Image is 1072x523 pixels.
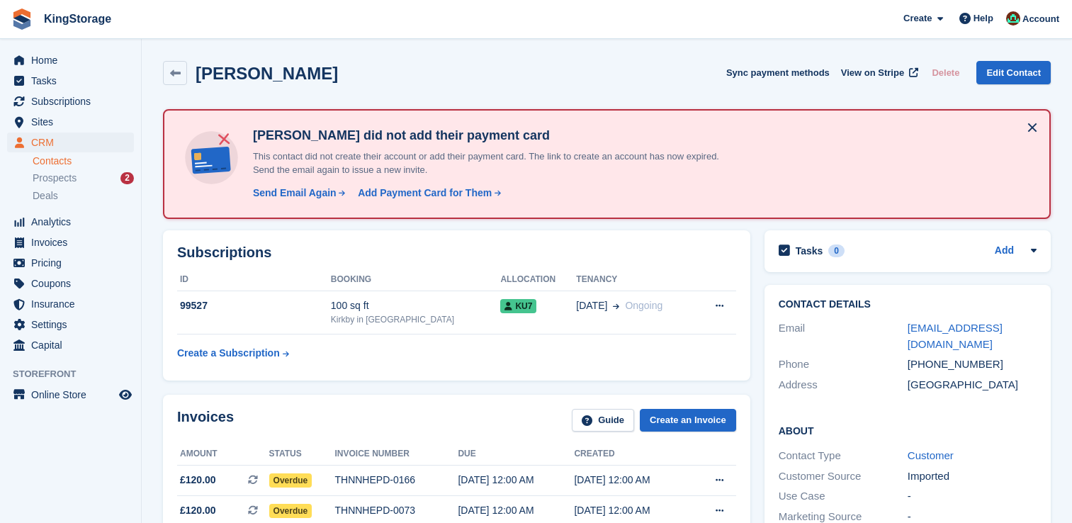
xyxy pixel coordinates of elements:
th: ID [177,269,331,291]
span: Create [903,11,932,26]
span: Storefront [13,367,141,381]
a: menu [7,335,134,355]
div: 0 [828,244,845,257]
p: This contact did not create their account or add their payment card. The link to create an accoun... [247,150,743,177]
a: Guide [572,409,634,432]
span: Account [1022,12,1059,26]
span: CRM [31,133,116,152]
img: stora-icon-8386f47178a22dfd0bd8f6a31ec36ba5ce8667c1dd55bd0f319d3a0aa187defe.svg [11,9,33,30]
a: menu [7,50,134,70]
div: Contact Type [779,448,908,464]
a: Deals [33,189,134,203]
div: Send Email Again [253,186,337,201]
div: - [908,488,1037,505]
div: Use Case [779,488,908,505]
a: menu [7,274,134,293]
span: Pricing [31,253,116,273]
a: menu [7,71,134,91]
div: Create a Subscription [177,346,280,361]
span: Analytics [31,212,116,232]
span: KU7 [500,299,536,313]
img: no-card-linked-e7822e413c904bf8b177c4d89f31251c4716f9871600ec3ca5bfc59e148c83f4.svg [181,128,242,188]
th: Due [458,443,574,466]
div: [GEOGRAPHIC_DATA] [908,377,1037,393]
a: Prospects 2 [33,171,134,186]
span: Ongoing [625,300,662,311]
span: Overdue [269,504,312,518]
a: menu [7,212,134,232]
h2: Tasks [796,244,823,257]
div: 99527 [177,298,331,313]
a: Customer [908,449,954,461]
a: Edit Contact [976,61,1051,84]
th: Status [269,443,335,466]
a: View on Stripe [835,61,921,84]
span: £120.00 [180,473,216,488]
div: THNNHEPD-0166 [334,473,458,488]
span: Sites [31,112,116,132]
th: Created [574,443,690,466]
div: Address [779,377,908,393]
div: [DATE] 12:00 AM [458,503,574,518]
span: Invoices [31,232,116,252]
div: [PHONE_NUMBER] [908,356,1037,373]
span: View on Stripe [841,66,904,80]
h4: [PERSON_NAME] did not add their payment card [247,128,743,144]
span: Home [31,50,116,70]
a: menu [7,232,134,252]
th: Amount [177,443,269,466]
a: Contacts [33,154,134,168]
div: THNNHEPD-0073 [334,503,458,518]
div: [DATE] 12:00 AM [574,473,690,488]
div: 100 sq ft [331,298,501,313]
img: John King [1006,11,1020,26]
th: Allocation [500,269,576,291]
a: Add Payment Card for Them [352,186,502,201]
span: Online Store [31,385,116,405]
div: Customer Source [779,468,908,485]
button: Sync payment methods [726,61,830,84]
h2: [PERSON_NAME] [196,64,338,83]
a: Add [995,243,1014,259]
div: Email [779,320,908,352]
a: [EMAIL_ADDRESS][DOMAIN_NAME] [908,322,1003,350]
a: Create an Invoice [640,409,736,432]
a: menu [7,294,134,314]
a: menu [7,133,134,152]
span: £120.00 [180,503,216,518]
div: [DATE] 12:00 AM [574,503,690,518]
span: Insurance [31,294,116,314]
button: Delete [926,61,965,84]
h2: Invoices [177,409,234,432]
a: menu [7,385,134,405]
span: Overdue [269,473,312,488]
a: Preview store [117,386,134,403]
a: menu [7,253,134,273]
a: Create a Subscription [177,340,289,366]
div: Imported [908,468,1037,485]
h2: Subscriptions [177,244,736,261]
a: menu [7,112,134,132]
a: KingStorage [38,7,117,30]
span: Subscriptions [31,91,116,111]
th: Invoice number [334,443,458,466]
span: Coupons [31,274,116,293]
h2: Contact Details [779,299,1037,310]
div: 2 [120,172,134,184]
th: Booking [331,269,501,291]
span: [DATE] [576,298,607,313]
div: Phone [779,356,908,373]
span: Tasks [31,71,116,91]
span: Prospects [33,171,77,185]
div: Kirkby in [GEOGRAPHIC_DATA] [331,313,501,326]
h2: About [779,423,1037,437]
a: menu [7,91,134,111]
span: Capital [31,335,116,355]
div: [DATE] 12:00 AM [458,473,574,488]
a: menu [7,315,134,334]
div: Add Payment Card for Them [358,186,492,201]
span: Settings [31,315,116,334]
span: Deals [33,189,58,203]
th: Tenancy [576,269,695,291]
span: Help [974,11,993,26]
